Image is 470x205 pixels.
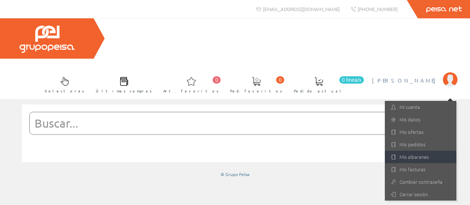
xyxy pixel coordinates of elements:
a: Mis facturas [385,163,456,176]
span: Pedido actual [294,87,344,95]
span: Ped. favoritos [230,87,282,95]
a: Selectores [37,71,88,98]
a: Mis pedidos [385,138,456,151]
span: [PERSON_NAME] [372,77,439,84]
a: Mi cuenta [385,101,456,113]
span: 0 [276,76,284,84]
span: [PHONE_NUMBER] [358,6,398,12]
span: Últimas compras [96,87,152,95]
img: Grupo Peisa [19,26,75,53]
a: Mis ofertas [385,126,456,138]
div: © Grupo Peisa [22,171,448,177]
span: 0 [213,76,221,84]
a: Mis datos [385,113,456,126]
a: Últimas compras [88,71,156,98]
span: [EMAIL_ADDRESS][DOMAIN_NAME] [263,6,340,12]
a: [PERSON_NAME] [372,71,458,78]
a: Cerrar sesión [385,188,456,201]
a: Mis albaranes [385,151,456,163]
span: Selectores [45,87,84,95]
span: Art. favoritos [163,87,219,95]
span: 0 línea/s [339,76,364,84]
input: Buscar... [30,112,422,134]
a: Cambiar contraseña [385,176,456,188]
